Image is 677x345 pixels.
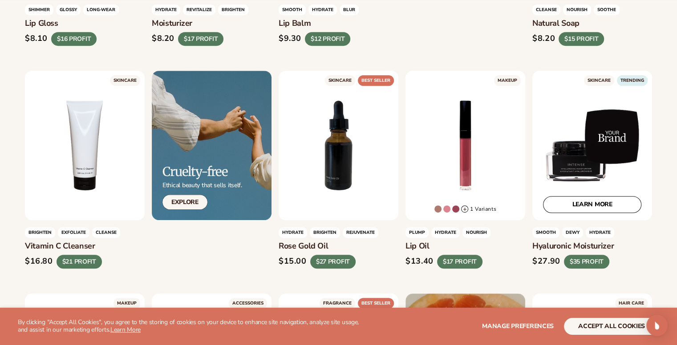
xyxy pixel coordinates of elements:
[98,52,150,58] div: Keywords by Traffic
[83,5,119,16] span: LONG-WEAR
[110,325,141,334] a: Learn More
[34,52,80,58] div: Domain Overview
[279,227,307,238] span: HYDRATE
[310,255,356,269] div: $27 PROFIT
[559,32,604,46] div: $15 PROFIT
[405,227,429,238] span: Plump
[279,34,301,44] div: $9.30
[51,32,97,46] div: $16 PROFIT
[57,255,102,269] div: $21 PROFIT
[25,5,53,16] span: Shimmer
[343,227,378,238] span: rejuvenate
[162,165,242,179] h2: Cruelty-free
[405,241,525,251] h3: Lip oil
[279,19,398,29] h3: Lip Balm
[56,5,81,16] span: GLOSSY
[532,34,555,44] div: $8.20
[25,14,44,21] div: v 4.0.25
[178,32,223,46] div: $17 PROFIT
[305,32,350,46] div: $12 PROFIT
[92,227,120,238] span: cleanse
[594,5,620,16] span: SOOTHE
[279,241,398,251] h3: Rose gold oil
[152,34,174,44] div: $8.20
[152,19,272,29] h3: Moisturizer
[14,23,21,30] img: website_grey.svg
[563,5,591,16] span: NOURISH
[25,34,48,44] div: $8.10
[482,322,554,330] span: Manage preferences
[532,241,652,251] h3: Hyaluronic moisturizer
[58,227,89,238] span: exfoliate
[25,257,53,267] div: $16.80
[562,227,583,238] span: dewy
[24,52,31,59] img: tab_domain_overview_orange.svg
[532,5,560,16] span: Cleanse
[532,227,559,238] span: Smooth
[532,257,560,267] div: $27.90
[162,195,207,209] a: Explore
[23,23,98,30] div: Domain: [DOMAIN_NAME]
[89,52,96,59] img: tab_keywords_by_traffic_grey.svg
[646,315,668,336] div: Open Intercom Messenger
[405,257,434,267] div: $13.40
[532,19,652,29] h3: Natural Soap
[152,5,180,16] span: HYDRATE
[25,19,145,29] h3: Lip Gloss
[25,227,55,238] span: brighten
[482,318,554,335] button: Manage preferences
[586,227,614,238] span: hydrate
[543,196,641,213] a: LEARN MORE
[308,5,337,16] span: HYDRATE
[183,5,215,16] span: REVITALIZE
[437,255,482,269] div: $17 PROFIT
[25,241,145,251] h3: Vitamin C Cleanser
[162,181,242,189] p: Ethical beauty that sells itself.
[18,319,369,334] p: By clicking "Accept All Cookies", you agree to the storing of cookies on your device to enhance s...
[279,5,306,16] span: SMOOTH
[279,257,307,267] div: $15.00
[340,5,359,16] span: BLUR
[14,14,21,21] img: logo_orange.svg
[310,227,340,238] span: Brighten
[431,227,460,238] span: HYDRATE
[564,318,659,335] button: accept all cookies
[564,255,609,269] div: $35 PROFIT
[218,5,248,16] span: BRIGHTEN
[462,227,491,238] span: nourish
